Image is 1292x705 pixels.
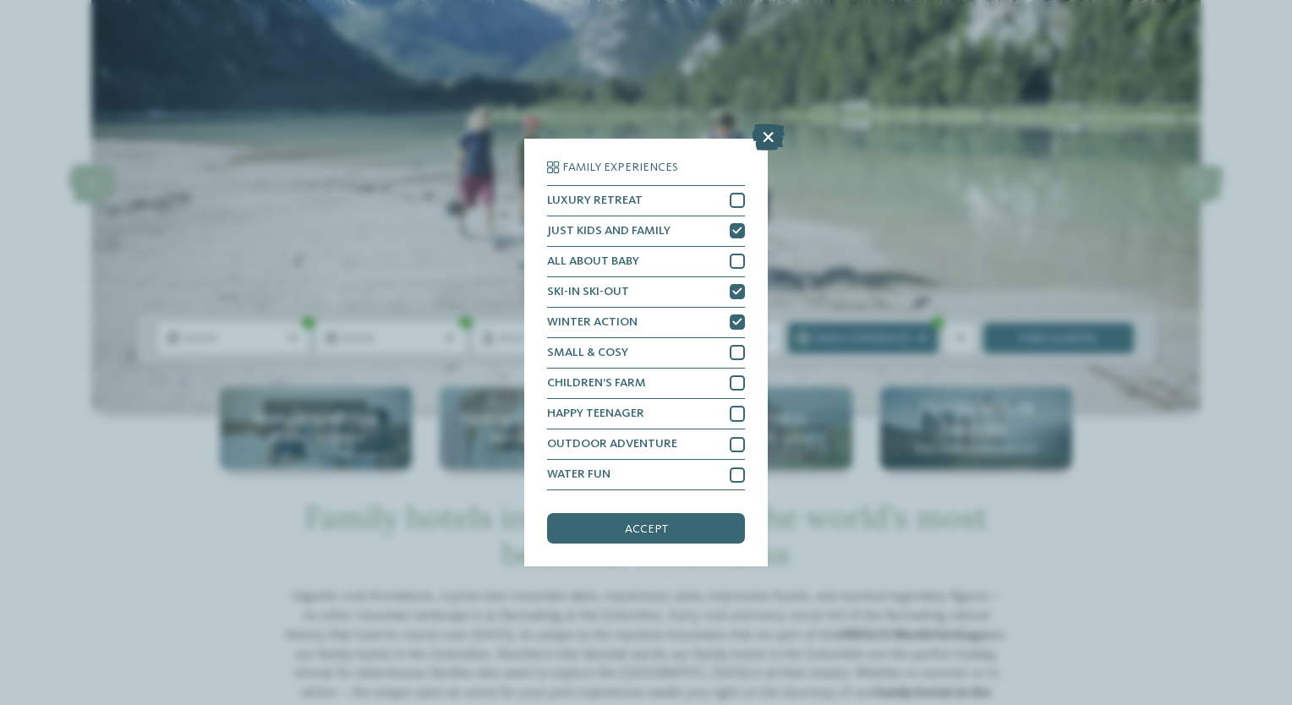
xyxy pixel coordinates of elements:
span: WATER FUN [547,468,610,480]
span: Family Experiences [562,161,678,173]
span: OUTDOOR ADVENTURE [547,438,677,450]
span: JUST KIDS AND FAMILY [547,225,671,237]
span: SKI-IN SKI-OUT [547,286,629,298]
span: SMALL & COSY [547,347,628,358]
span: HAPPY TEENAGER [547,407,644,419]
span: WINTER ACTION [547,316,638,328]
span: LUXURY RETREAT [547,194,643,206]
span: ALL ABOUT BABY [547,255,639,267]
span: accept [625,523,668,535]
span: CHILDREN’S FARM [547,377,646,389]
